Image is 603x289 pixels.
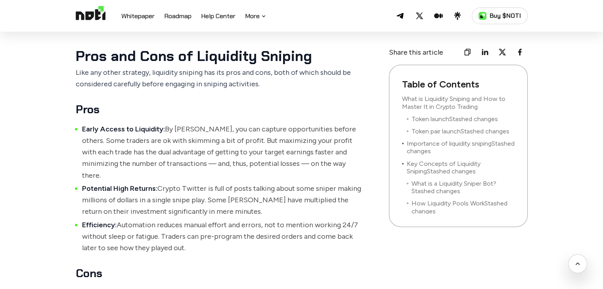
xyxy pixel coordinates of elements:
a: Token pair launchStashed changes [412,127,509,135]
li: Crypto Twitter is full of posts talking about some sniper making millions of dollars in a single ... [82,183,365,218]
a: Help Center [201,11,235,22]
strong: Early Access to Liquidity: [82,125,165,133]
strong: Table of Contents [402,78,521,90]
li: By [PERSON_NAME], you can capture opportunities before others. Some traders are ok with skimming ... [82,124,365,181]
a: Buy $NOTI [472,8,528,24]
img: Logo [76,6,105,26]
a: What is Liquidity Sniping and How to Master It in Crypto Trading [402,95,505,110]
button: More [245,11,267,21]
p: Share this article [389,47,443,58]
a: Importance of liquidity snipingStashed changes [407,140,515,155]
h2: Pros and Cons of Liquidity Sniping [76,49,365,64]
strong: Potential High Returns: [82,184,157,193]
a: How Liquidity Pools WorkStashed changes [412,200,515,215]
a: Token launchStashed changes [412,115,498,123]
li: Automation reduces manual effort and errors, not to mention working 24/7 without sleep or fatigue... [82,219,365,254]
h3: Pros [76,103,365,117]
a: What is a Liquidity Sniper Bot?Stashed changes [412,180,515,195]
h3: Cons [76,266,365,281]
a: Roadmap [164,11,191,22]
strong: Efficiency: [82,221,117,229]
p: Like any other strategy, liquidity sniping has its pros and cons, both of which should be conside... [76,67,365,90]
a: Key Concepts of Liquidity SnipingStashed changes [407,160,515,175]
a: Whitepaper [121,11,155,22]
